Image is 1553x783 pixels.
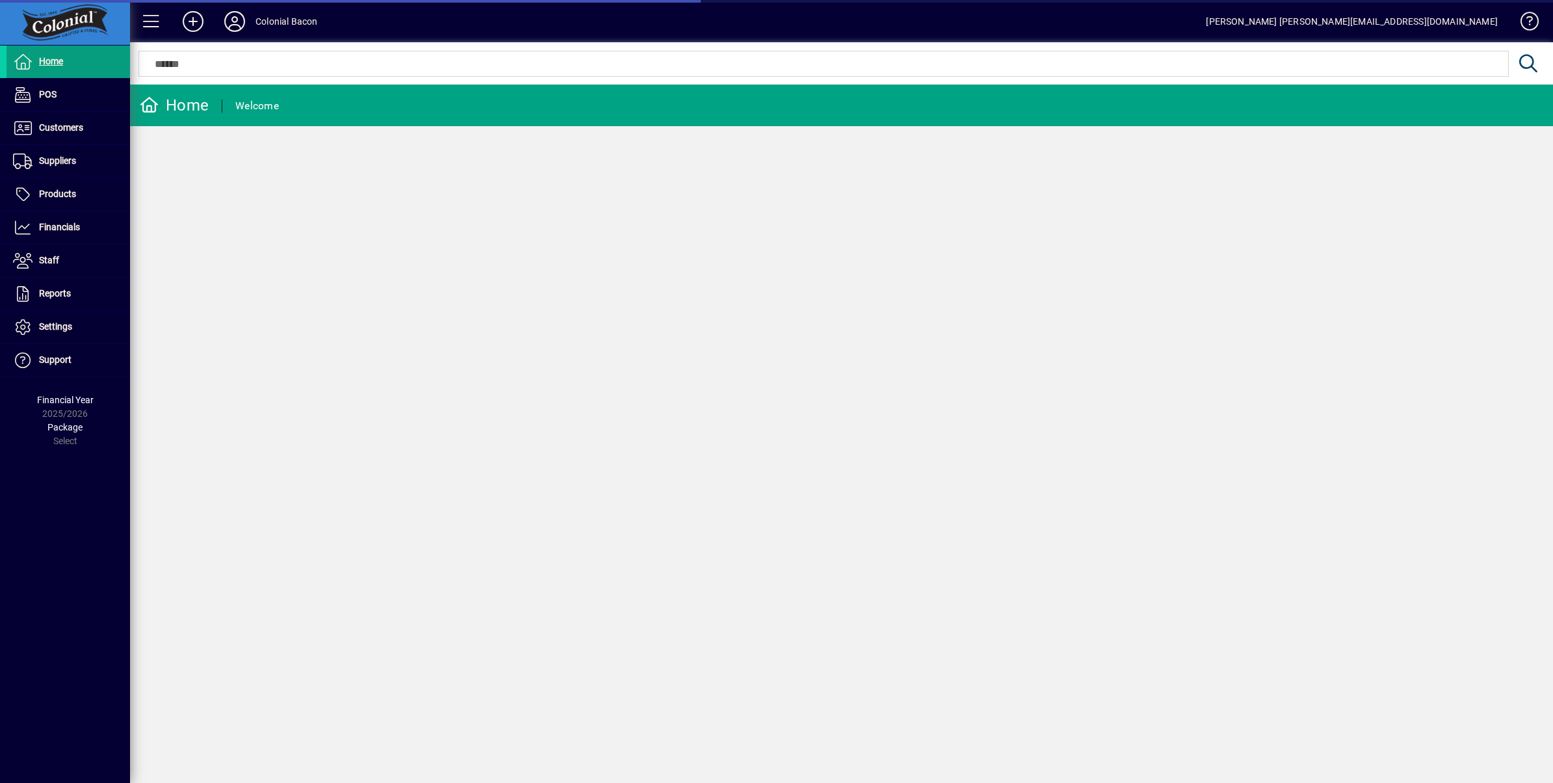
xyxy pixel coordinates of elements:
[7,211,130,244] a: Financials
[39,89,57,100] span: POS
[47,422,83,432] span: Package
[39,56,63,66] span: Home
[7,112,130,144] a: Customers
[7,145,130,178] a: Suppliers
[1206,11,1498,32] div: [PERSON_NAME] [PERSON_NAME][EMAIL_ADDRESS][DOMAIN_NAME]
[7,245,130,277] a: Staff
[39,155,76,166] span: Suppliers
[39,255,59,265] span: Staff
[255,11,317,32] div: Colonial Bacon
[7,311,130,343] a: Settings
[37,395,94,405] span: Financial Year
[7,178,130,211] a: Products
[39,288,71,299] span: Reports
[39,122,83,133] span: Customers
[7,278,130,310] a: Reports
[39,222,80,232] span: Financials
[214,10,255,33] button: Profile
[172,10,214,33] button: Add
[1511,3,1537,45] a: Knowledge Base
[7,79,130,111] a: POS
[39,189,76,199] span: Products
[235,96,279,116] div: Welcome
[140,95,209,116] div: Home
[39,354,72,365] span: Support
[39,321,72,332] span: Settings
[7,344,130,377] a: Support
